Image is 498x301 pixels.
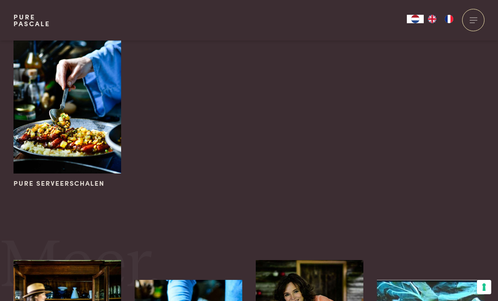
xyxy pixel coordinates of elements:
a: NL [407,15,424,23]
div: Language [407,15,424,23]
a: EN [424,15,441,23]
span: Pure serveerschalen [14,178,105,188]
aside: Language selected: Nederlands [407,15,457,23]
img: Pure serveerschalen [14,12,121,174]
ul: Language list [424,15,457,23]
button: Uw voorkeuren voor toestemming voor trackingtechnologieën [477,280,491,294]
a: PurePascale [14,14,50,27]
a: FR [441,15,457,23]
a: Pure serveerschalen Pure serveerschalen [14,12,121,188]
